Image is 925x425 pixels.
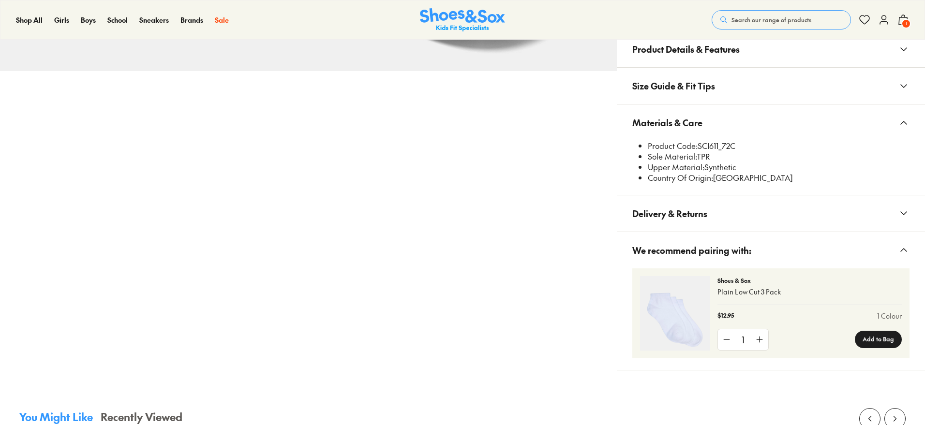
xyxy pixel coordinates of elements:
a: Sale [215,15,229,25]
span: Delivery & Returns [632,199,707,228]
span: Search our range of products [731,15,811,24]
button: We recommend pairing with: [617,232,925,268]
span: Materials & Care [632,108,702,137]
a: School [107,15,128,25]
p: Plain Low Cut 3 Pack [717,287,902,297]
a: Shoes & Sox [420,8,505,32]
li: SCI611_72C [648,141,910,151]
img: SNS_Logo_Responsive.svg [420,8,505,32]
span: Product Details & Features [632,35,740,63]
p: Shoes & Sox [717,276,902,285]
button: Size Guide & Fit Tips [617,68,925,104]
span: Upper Material: [648,161,704,172]
li: [GEOGRAPHIC_DATA] [648,173,910,183]
a: Boys [81,15,96,25]
button: Materials & Care [617,104,925,141]
span: Country Of Origin: [648,172,713,183]
a: Sneakers [139,15,169,25]
button: 1 [897,9,909,30]
div: 1 [735,329,751,350]
a: 1 Colour [877,311,902,321]
span: 1 [901,19,911,29]
img: 4-356389_1 [640,276,710,351]
a: Brands [180,15,203,25]
span: We recommend pairing with: [632,236,751,264]
a: Shop All [16,15,43,25]
li: TPR [648,151,910,162]
a: Girls [54,15,69,25]
span: Size Guide & Fit Tips [632,72,715,100]
button: Search our range of products [712,10,851,29]
p: $12.95 [717,311,734,321]
button: Product Details & Features [617,31,925,67]
li: Synthetic [648,162,910,173]
button: Add to Bag [855,331,902,348]
button: Delivery & Returns [617,195,925,232]
span: Product Code: [648,140,698,151]
span: Sole Material: [648,151,697,161]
